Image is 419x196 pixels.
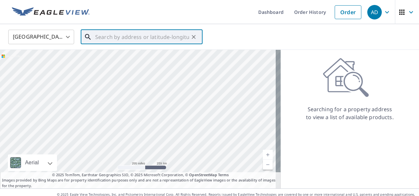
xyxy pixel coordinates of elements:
[367,5,382,19] div: AD
[189,172,217,177] a: OpenStreetMap
[95,28,189,46] input: Search by address or latitude-longitude
[335,5,361,19] a: Order
[12,7,90,17] img: EV Logo
[8,28,74,46] div: [GEOGRAPHIC_DATA]
[52,172,229,178] span: © 2025 TomTom, Earthstar Geographics SIO, © 2025 Microsoft Corporation, ©
[189,32,198,42] button: Clear
[306,105,394,121] p: Searching for a property address to view a list of available products.
[23,154,41,171] div: Aerial
[263,160,273,170] a: Current Level 5, Zoom Out
[263,150,273,160] a: Current Level 5, Zoom In
[8,154,57,171] div: Aerial
[218,172,229,177] a: Terms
